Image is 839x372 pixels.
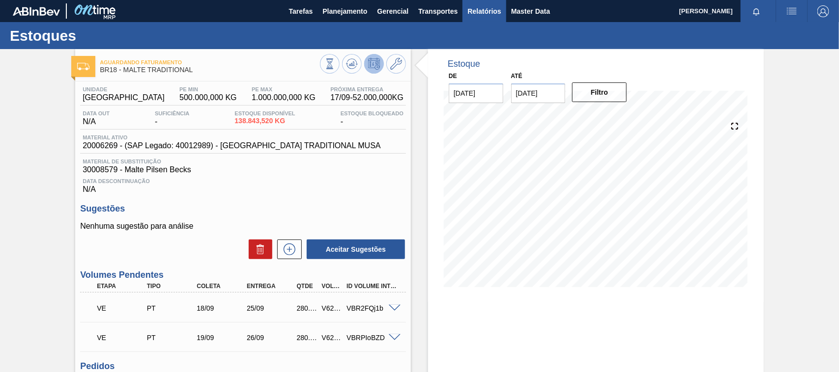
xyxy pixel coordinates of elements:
[364,54,384,74] button: Desprogramar Estoque
[386,54,406,74] button: Ir ao Master Data / Geral
[80,361,406,372] h3: Pedidos
[77,63,89,70] img: Ícone
[341,110,404,116] span: Estoque Bloqueado
[13,7,60,16] img: TNhmsLtSVTkK8tSr43FrP2fwEKptu5GPRR3wAAAABJRU5ErkJggg==
[244,283,300,290] div: Entrega
[94,327,150,348] div: Volume Enviado para Transporte
[817,5,829,17] img: Logout
[289,5,313,17] span: Tarefas
[94,297,150,319] div: Volume Enviado para Transporte
[330,86,404,92] span: Próxima Entrega
[83,165,404,174] span: 30008579 - Malte Pilsen Becks
[100,59,320,65] span: Aguardando Faturamento
[234,117,295,125] span: 138.843,520 KG
[83,110,110,116] span: Data out
[100,66,320,74] span: BR18 - MALTE TRADITIONAL
[145,334,200,342] div: Pedido de Transferência
[377,5,409,17] span: Gerencial
[322,5,367,17] span: Planejamento
[344,283,400,290] div: Id Volume Interno
[194,304,250,312] div: 18/09/2025
[467,5,501,17] span: Relatórios
[319,283,345,290] div: Volume Portal
[194,334,250,342] div: 19/09/2025
[194,283,250,290] div: Coleta
[83,93,165,102] span: [GEOGRAPHIC_DATA]
[272,239,302,259] div: Nova sugestão
[80,270,406,280] h3: Volumes Pendentes
[302,239,406,260] div: Aceitar Sugestões
[252,86,316,92] span: PE MAX
[152,110,192,126] div: -
[572,82,627,102] button: Filtro
[83,141,381,150] span: 20006269 - (SAP Legado: 40012989) - [GEOGRAPHIC_DATA] TRADITIONAL MUSA
[786,5,798,17] img: userActions
[179,93,237,102] span: 500.000,000 KG
[511,73,522,80] label: Até
[449,73,457,80] label: De
[344,304,400,312] div: VBR2FQj1b
[449,83,503,103] input: dd/mm/yyyy
[80,204,406,214] h3: Sugestões
[234,110,295,116] span: Estoque Disponível
[294,334,320,342] div: 280.000,000
[97,334,147,342] p: VE
[244,239,272,259] div: Excluir Sugestões
[320,54,340,74] button: Visão Geral dos Estoques
[294,283,320,290] div: Qtde
[83,178,404,184] span: Data Descontinuação
[179,86,237,92] span: PE MIN
[330,93,404,102] span: 17/09 - 52.000,000 KG
[244,304,300,312] div: 25/09/2025
[80,174,406,194] div: N/A
[342,54,362,74] button: Atualizar Gráfico
[319,304,345,312] div: V623098
[244,334,300,342] div: 26/09/2025
[741,4,772,18] button: Notificações
[10,30,184,41] h1: Estoques
[418,5,458,17] span: Transportes
[511,5,550,17] span: Master Data
[97,304,147,312] p: VE
[338,110,406,126] div: -
[307,239,405,259] button: Aceitar Sugestões
[83,134,381,140] span: Material ativo
[511,83,566,103] input: dd/mm/yyyy
[448,59,480,69] div: Estoque
[252,93,316,102] span: 1.000.000,000 KG
[83,86,165,92] span: Unidade
[145,304,200,312] div: Pedido de Transferência
[145,283,200,290] div: Tipo
[80,222,406,231] p: Nenhuma sugestão para análise
[94,283,150,290] div: Etapa
[80,110,112,126] div: N/A
[294,304,320,312] div: 280.000,000
[319,334,345,342] div: V623099
[83,159,404,164] span: Material de Substituição
[344,334,400,342] div: VBRPIoBZD
[155,110,189,116] span: Suficiência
